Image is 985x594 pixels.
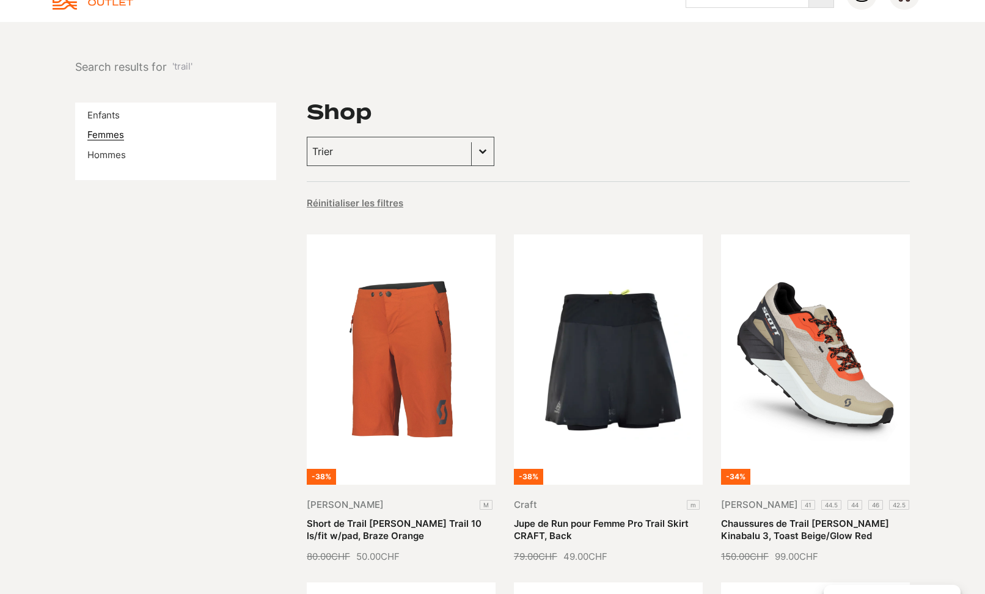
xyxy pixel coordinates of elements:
[472,137,494,165] button: Basculer la liste
[307,197,403,209] button: Réinitialiser les filtres
[514,518,689,541] a: Jupe de Run pour Femme Pro Trail Skirt CRAFT, Back
[75,59,192,75] li: Search results for
[721,518,889,541] a: Chaussures de Trail [PERSON_NAME] Kinabalu 3, Toast Beige/Glow Red
[307,103,372,122] h1: Shop
[312,143,466,159] input: Trier
[75,59,192,75] nav: breadcrumbs
[87,109,120,121] a: Enfants
[87,149,126,161] a: Hommes
[307,518,482,541] a: Short de Trail [PERSON_NAME] Trail 10 ls/fit w/pad, Braze Orange
[87,129,124,140] a: Femmes
[172,60,192,74] span: 'trail'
